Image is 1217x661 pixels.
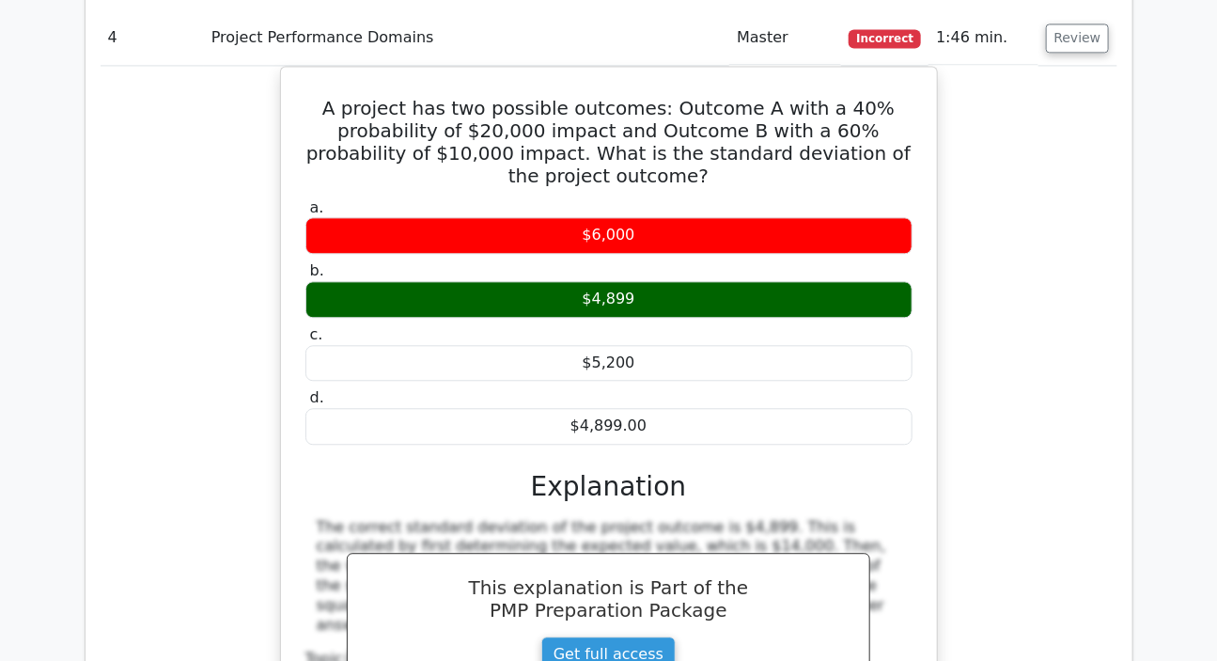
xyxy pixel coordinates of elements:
div: $5,200 [305,345,913,382]
span: b. [310,261,324,279]
button: Review [1046,24,1110,53]
h3: Explanation [317,471,901,503]
span: d. [310,388,324,406]
td: Master [729,11,841,65]
td: 1:46 min. [928,11,1038,65]
div: $4,899.00 [305,408,913,445]
td: Project Performance Domains [204,11,729,65]
span: Incorrect [849,29,921,48]
div: $4,899 [305,281,913,318]
div: The correct standard deviation of the project outcome is $4,899. This is calculated by first dete... [317,518,901,636]
span: a. [310,198,324,216]
div: $6,000 [305,217,913,254]
h5: A project has two possible outcomes: Outcome A with a 40% probability of $20,000 impact and Outco... [304,97,914,187]
td: 4 [101,11,204,65]
span: c. [310,325,323,343]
